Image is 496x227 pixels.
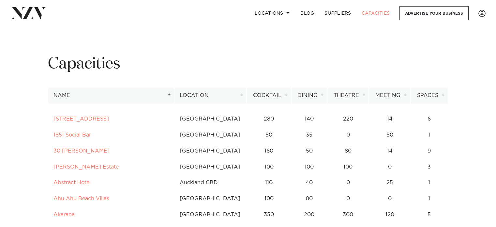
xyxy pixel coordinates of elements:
td: 0 [327,175,369,191]
h1: Capacities [48,54,448,74]
a: 1851 Social Bar [53,132,91,138]
td: 1 [411,191,448,207]
td: [GEOGRAPHIC_DATA] [174,191,247,207]
th: Meeting: activate to sort column ascending [369,88,410,104]
td: 100 [247,191,291,207]
a: Abstract Hotel [53,180,91,185]
td: 0 [327,127,369,143]
td: Auckland CBD [174,175,247,191]
th: Theatre: activate to sort column ascending [327,88,369,104]
td: [GEOGRAPHIC_DATA] [174,127,247,143]
td: 0 [369,191,411,207]
td: 120 [369,207,411,223]
td: 280 [247,111,291,127]
td: [GEOGRAPHIC_DATA] [174,143,247,159]
td: 50 [247,127,291,143]
a: Advertise your business [399,6,469,20]
a: [STREET_ADDRESS] [53,116,109,122]
td: 6 [411,111,448,127]
th: Name: activate to sort column descending [48,88,174,104]
th: Spaces: activate to sort column ascending [410,88,448,104]
td: 5 [411,207,448,223]
td: [GEOGRAPHIC_DATA] [174,207,247,223]
td: 200 [291,207,327,223]
td: 160 [247,143,291,159]
td: 300 [327,207,369,223]
td: 14 [369,111,411,127]
th: Cocktail: activate to sort column ascending [247,88,291,104]
td: 100 [247,159,291,175]
td: 350 [247,207,291,223]
td: [GEOGRAPHIC_DATA] [174,111,247,127]
td: 80 [327,143,369,159]
a: Ahu Ahu Beach Villas [53,196,109,201]
td: [GEOGRAPHIC_DATA] [174,159,247,175]
td: 1 [411,175,448,191]
td: 220 [327,111,369,127]
a: [PERSON_NAME] Estate [53,164,119,170]
a: SUPPLIERS [319,6,356,20]
a: Capacities [356,6,395,20]
a: Locations [249,6,295,20]
td: 9 [411,143,448,159]
a: Akarana [53,212,75,217]
td: 40 [291,175,327,191]
td: 100 [327,159,369,175]
td: 100 [291,159,327,175]
td: 110 [247,175,291,191]
img: nzv-logo.png [10,7,46,19]
td: 25 [369,175,411,191]
a: BLOG [295,6,319,20]
a: 30 [PERSON_NAME] [53,148,110,154]
td: 3 [411,159,448,175]
td: 0 [369,159,411,175]
td: 0 [327,191,369,207]
th: Location: activate to sort column ascending [174,88,247,104]
td: 14 [369,143,411,159]
td: 140 [291,111,327,127]
td: 80 [291,191,327,207]
td: 50 [291,143,327,159]
td: 35 [291,127,327,143]
th: Dining: activate to sort column ascending [291,88,327,104]
td: 1 [411,127,448,143]
td: 50 [369,127,411,143]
